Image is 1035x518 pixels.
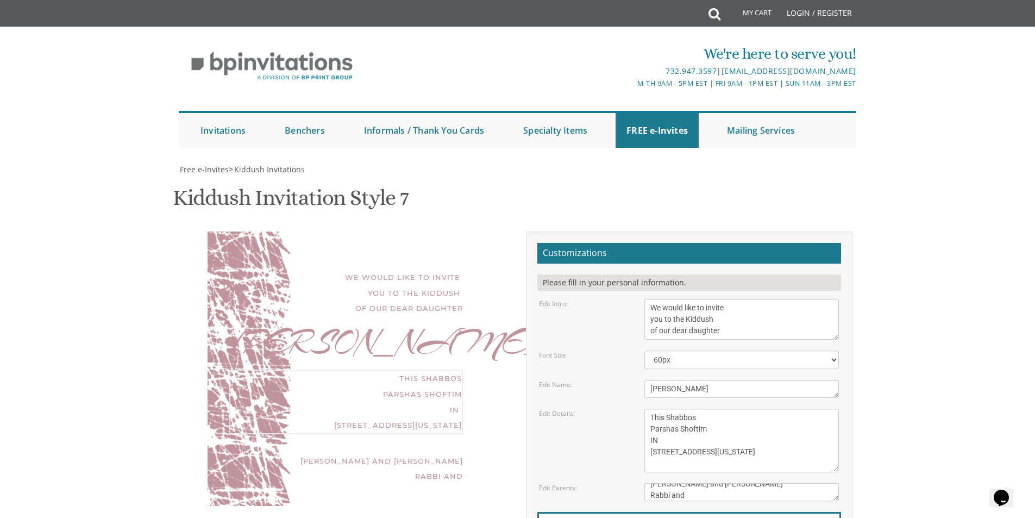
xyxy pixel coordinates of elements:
[405,43,856,65] div: We're here to serve you!
[274,113,336,148] a: Benchers
[173,186,409,218] h1: Kiddush Invitation Style 7
[666,66,717,76] a: 732.947.3597
[405,78,856,89] div: M-Th 9am - 5pm EST | Fri 9am - 1pm EST | Sun 11am - 3pm EST
[229,335,463,351] div: [PERSON_NAME]
[229,270,463,316] div: We would like to invite you to the Kiddush of our dear daughter
[190,113,256,148] a: Invitations
[180,164,229,174] span: Free e-Invites
[539,299,568,308] label: Edit Intro:
[539,409,575,418] label: Edit Details:
[539,351,566,360] label: Font Size
[644,380,839,398] textarea: [PERSON_NAME]
[233,164,305,174] a: Kiddush Invitations
[229,164,305,174] span: >
[229,370,463,434] div: This Shabbos Parshas Shoftim IN [STREET_ADDRESS][US_STATE]
[644,409,839,472] textarea: This Shabbos Parshas Vayigash at our home [STREET_ADDRESS][US_STATE]
[229,453,463,484] div: [PERSON_NAME] and [PERSON_NAME] Rabbi and
[537,243,841,264] h2: Customizations
[179,43,365,89] img: BP Invitation Loft
[234,164,305,174] span: Kiddush Invitations
[537,274,841,291] div: Please fill in your personal information.
[989,475,1024,507] iframe: chat widget
[539,483,577,492] label: Edit Parents:
[539,380,572,389] label: Edit Name:
[179,164,229,174] a: Free e-Invites
[644,299,839,340] textarea: We would like to invite you to the Kiddush of our dear daughter
[719,1,779,28] a: My Cart
[353,113,495,148] a: Informals / Thank You Cards
[616,113,699,148] a: FREE e-Invites
[722,66,856,76] a: [EMAIL_ADDRESS][DOMAIN_NAME]
[512,113,598,148] a: Specialty Items
[644,483,839,501] textarea: [PERSON_NAME] and [PERSON_NAME]
[405,65,856,78] div: |
[716,113,806,148] a: Mailing Services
